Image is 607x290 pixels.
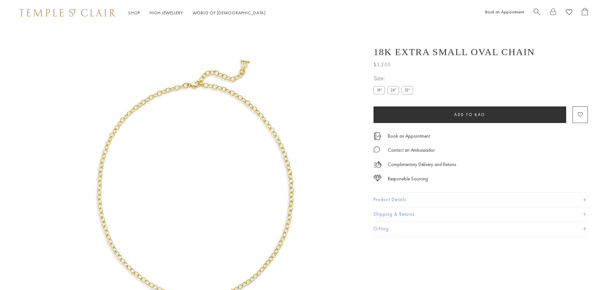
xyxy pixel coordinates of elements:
[374,86,385,94] label: 18"
[128,10,140,16] a: ShopShop
[582,8,588,18] a: Open Shopping Bag
[374,133,381,140] img: icon_appointment.svg
[485,9,524,15] a: Book an Appointment
[374,192,588,207] button: Product Details
[374,106,566,123] button: Add to bag
[388,133,430,140] a: Book an Appointment
[534,8,540,18] a: Search
[374,61,391,69] span: $3,200
[388,175,428,183] div: Responsible Sourcing
[374,207,588,221] button: Shipping & Returns
[374,146,380,153] img: MessageIcon-01_2.svg
[193,10,266,16] a: World of [DEMOGRAPHIC_DATA]World of [DEMOGRAPHIC_DATA]
[150,10,183,16] a: High JewelleryHigh Jewellery
[374,47,535,57] h1: 18K Extra Small Oval Chain
[402,86,413,94] label: 32"
[388,86,399,94] label: 24"
[374,161,381,169] img: icon_delivery.svg
[374,73,416,83] span: Size:
[19,9,115,17] img: Temple St. Clair
[374,175,381,181] img: icon_sourcing.svg
[388,161,456,169] p: Complimentary Delivery and Returns
[388,146,435,154] div: Contact an Ambassador
[566,8,572,18] a: View Wishlist
[374,222,588,236] button: Gifting
[128,9,266,17] nav: Main navigation
[454,112,485,117] span: Add to bag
